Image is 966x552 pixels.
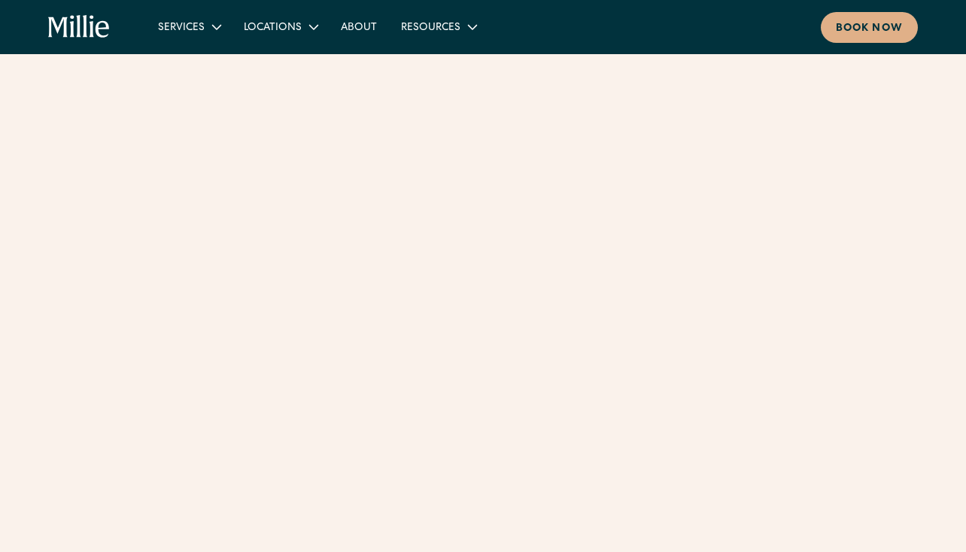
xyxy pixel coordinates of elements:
[48,15,110,39] a: home
[389,14,488,39] div: Resources
[821,12,918,43] a: Book now
[146,14,232,39] div: Services
[158,20,205,36] div: Services
[232,14,329,39] div: Locations
[244,20,302,36] div: Locations
[401,20,460,36] div: Resources
[329,14,389,39] a: About
[836,21,903,37] div: Book now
